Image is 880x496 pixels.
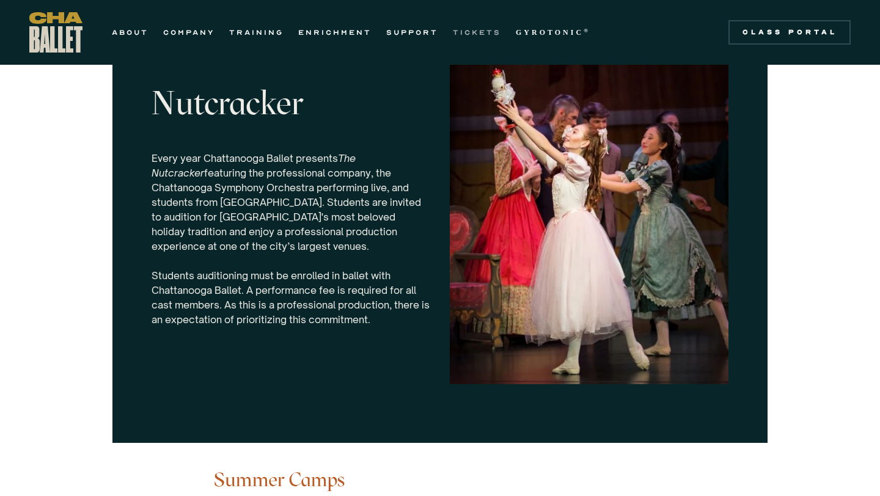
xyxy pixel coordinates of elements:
[152,85,430,122] h4: Nutcracker
[728,20,851,45] a: Class Portal
[229,25,284,40] a: TRAINING
[298,25,372,40] a: ENRICHMENT
[453,25,501,40] a: TICKETS
[584,27,590,34] sup: ®
[112,25,148,40] a: ABOUT
[163,25,215,40] a: COMPANY
[516,25,590,40] a: GYROTONIC®
[29,12,82,53] a: home
[736,27,843,37] div: Class Portal
[214,455,666,492] h3: Summer Camps
[152,151,430,327] p: Every year Chattanooga Ballet presents featuring the professional company, the Chattanooga Sympho...
[516,28,584,37] strong: GYROTONIC
[386,25,438,40] a: SUPPORT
